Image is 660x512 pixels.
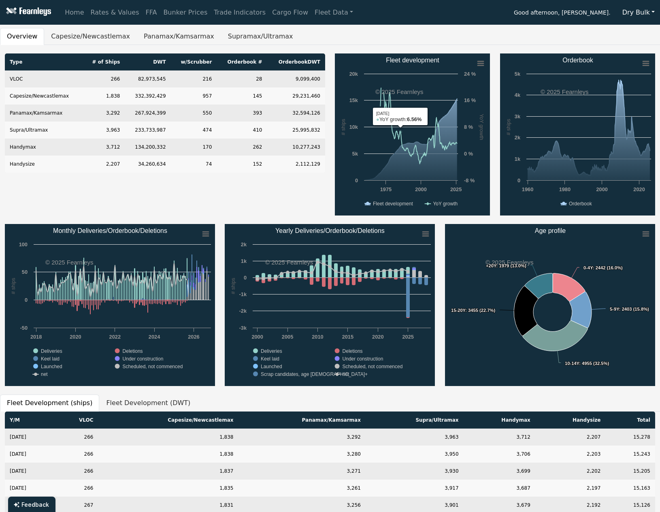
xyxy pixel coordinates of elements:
[522,186,533,192] text: 1960
[20,325,28,331] text: -50
[534,227,566,234] text: Age profile
[5,156,83,173] td: Handysize
[123,356,164,362] text: Under construction
[605,463,655,480] td: 15,205
[514,71,520,77] text: 5k
[265,259,313,266] text: © 2025 Fearnleys
[53,412,98,429] th: VLOC
[5,463,53,480] td: [DATE]
[5,412,53,429] th: Y/M
[45,259,94,266] text: © 2025 Fearnleys
[464,446,535,463] td: 3,706
[562,57,594,64] text: Orderbook
[415,186,426,192] text: 2000
[349,71,358,77] text: 20k
[366,429,464,446] td: 3,963
[238,429,366,446] td: 3,292
[83,87,125,105] td: 1,838
[535,480,606,497] td: 2,197
[535,446,606,463] td: 2,203
[343,348,363,354] text: Deletions
[125,156,170,173] td: 34,260,634
[583,265,623,270] text: : 2442 (16.0%)
[485,259,534,266] text: © 2025 Fearnleys
[188,334,199,340] text: 2026
[41,356,60,362] text: Keel laid
[267,139,326,156] td: 10,277,243
[98,480,238,497] td: 1,835
[596,186,607,192] text: 2000
[99,395,197,412] button: Fleet Development (DWT)
[445,224,655,386] svg: Age profile
[514,6,611,20] span: Good afternoon, [PERSON_NAME].
[464,463,535,480] td: 3,699
[402,334,414,340] text: 2025
[312,334,324,340] text: 2010
[98,429,238,446] td: 1,838
[464,124,473,130] text: 8 %
[342,334,353,340] text: 2015
[41,371,48,377] text: net
[386,57,439,64] text: Fleet development
[311,4,356,21] a: Fleet Data
[514,113,520,119] text: 3k
[349,124,358,130] text: 10k
[373,201,413,207] text: Fleet development
[500,53,655,215] svg: Orderbook
[450,186,462,192] text: 2025
[464,151,473,157] text: 0 %
[464,480,535,497] td: 3,687
[5,122,83,139] td: Supra/Ultramax
[239,325,247,331] text: -3k
[83,139,125,156] td: 3,712
[569,201,592,207] text: Orderbook
[41,348,62,354] text: Deliveries
[109,334,121,340] text: 2022
[125,105,170,122] td: 267,924,399
[267,53,326,70] th: Orderbook DWT
[83,70,125,87] td: 266
[83,53,125,70] th: # of Ships
[433,201,458,207] text: YoY growth
[83,122,125,139] td: 3,963
[30,334,42,340] text: 2018
[343,356,383,362] text: Under construction
[149,334,160,340] text: 2024
[25,297,28,303] text: 0
[565,361,609,366] text: : 4955 (32.5%)
[514,92,520,98] text: 4k
[160,4,211,21] a: Bunker Prices
[486,263,497,268] tspan: +20Y
[633,186,645,192] text: 2020
[464,429,535,446] td: 3,712
[340,119,346,135] text: # ships
[53,429,98,446] td: 266
[230,278,236,294] text: # ships
[171,105,217,122] td: 550
[125,139,170,156] td: 134,200,332
[217,105,267,122] td: 393
[605,480,655,497] td: 15,163
[464,177,475,183] text: -8 %
[5,53,83,70] th: Type
[217,87,267,105] td: 145
[171,87,217,105] td: 957
[261,364,282,369] text: Launched
[171,70,217,87] td: 216
[282,334,293,340] text: 2005
[464,71,476,77] text: 24 %
[517,177,520,183] text: 0
[565,361,580,366] tspan: 10-14Y
[366,412,464,429] th: Supra/Ultramax
[53,463,98,480] td: 266
[22,269,28,275] text: 50
[41,364,62,369] text: Launched
[44,28,137,45] button: Capesize/Newcastlemax
[98,463,238,480] td: 1,837
[535,429,606,446] td: 2,207
[5,224,215,386] svg: Monthly Deliveries/Orderbook/Deletions
[123,348,143,354] text: Deletions
[261,356,279,362] text: Keel laid
[98,446,238,463] td: 1,838
[238,463,366,480] td: 3,271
